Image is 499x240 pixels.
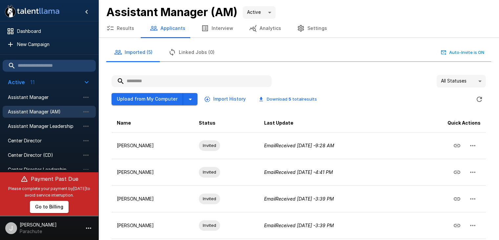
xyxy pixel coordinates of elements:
th: Last Update [259,114,411,132]
button: Settings [289,19,335,37]
button: Refreshing... [473,93,486,106]
span: Invited [199,222,220,228]
p: [PERSON_NAME] [117,222,188,229]
span: Copy Interview Link [449,142,465,148]
button: Auto-Invite is ON [440,47,486,58]
span: Invited [199,142,220,149]
button: Applicants [142,19,193,37]
p: [PERSON_NAME] [117,196,188,202]
button: Results [98,19,142,37]
i: Email Received [DATE] - 3:39 PM [264,223,334,228]
button: Import History [203,93,248,105]
span: Copy Interview Link [449,222,465,228]
span: Invited [199,169,220,175]
th: Quick Actions [411,114,486,132]
span: Invited [199,196,220,202]
button: Download 5 totalresults [254,94,322,104]
span: Copy Interview Link [449,195,465,201]
button: Analytics [241,19,289,37]
b: 5 [288,96,291,102]
i: Email Received [DATE] - 4:41 PM [264,169,333,175]
div: All Statuses [437,75,486,87]
span: Copy Interview Link [449,169,465,174]
th: Status [194,114,259,132]
p: [PERSON_NAME] [117,169,188,176]
i: Email Received [DATE] - 3:39 PM [264,196,334,202]
button: Upload from My Computer [112,93,183,105]
th: Name [112,114,194,132]
p: [PERSON_NAME] [117,142,188,149]
button: Linked Jobs (0) [160,43,222,61]
button: Interview [193,19,241,37]
button: Imported (5) [106,43,160,61]
b: Assistant Manager (AM) [106,5,238,19]
i: Email Received [DATE] - 9:28 AM [264,143,334,148]
div: Active [243,6,276,19]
